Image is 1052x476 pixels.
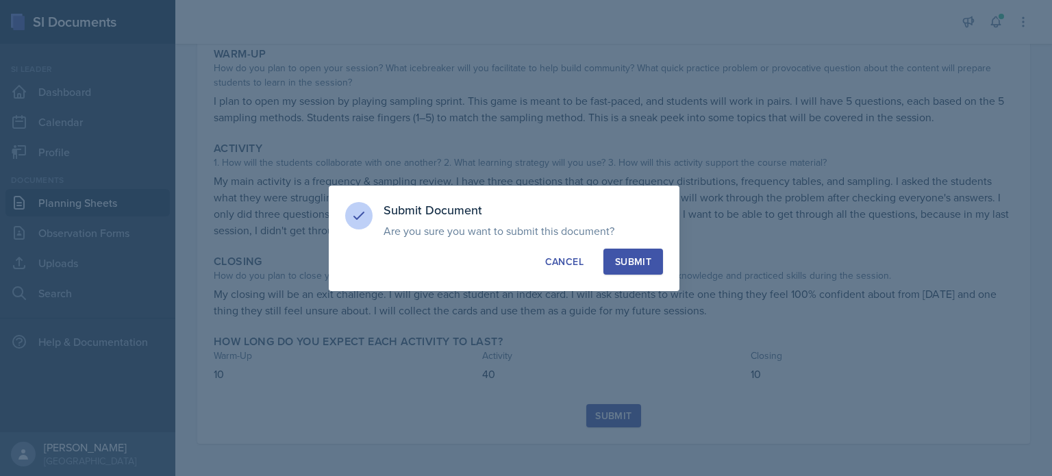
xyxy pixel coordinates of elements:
[615,255,651,268] div: Submit
[534,249,595,275] button: Cancel
[545,255,584,268] div: Cancel
[603,249,663,275] button: Submit
[384,224,663,238] p: Are you sure you want to submit this document?
[384,202,663,218] h3: Submit Document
